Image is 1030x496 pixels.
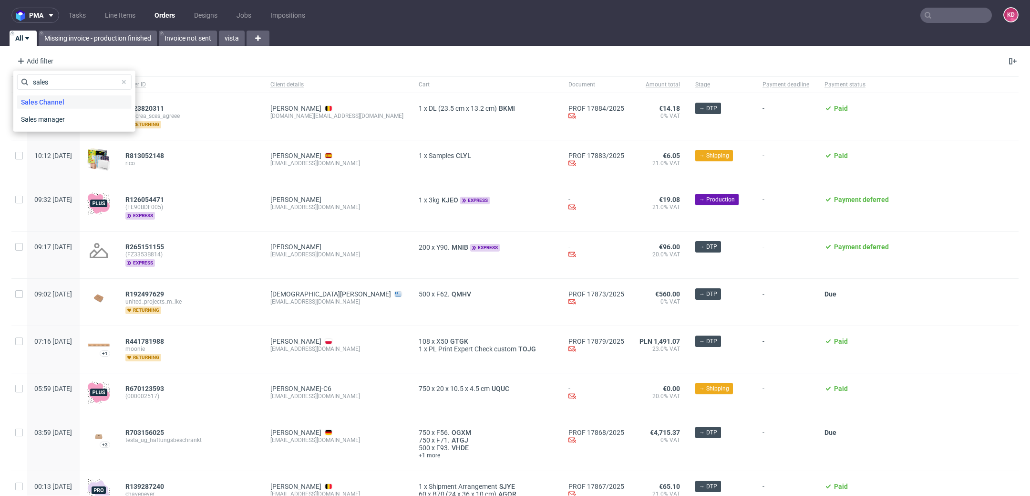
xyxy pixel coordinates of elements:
span: R123820311 [125,105,164,112]
div: x [419,444,553,452]
span: +1 more [419,452,553,459]
span: 108 [419,338,430,345]
span: baticrea_sces_agreee [125,112,255,120]
span: Sales Channel [17,95,68,109]
a: OGXM [450,429,473,436]
span: 0% VAT [639,436,680,444]
span: pma [29,12,43,19]
span: R192497629 [125,290,164,298]
span: Sales manager [17,113,69,126]
span: Due [824,429,836,436]
span: R139287240 [125,483,164,490]
div: x [419,243,553,252]
a: R441781988 [125,338,166,345]
span: 21.0% VAT [639,203,680,211]
span: QMHV [450,290,473,298]
div: x [419,290,553,298]
span: 0% VAT [639,298,680,306]
span: F93. [436,444,450,452]
span: Payment status [824,81,889,89]
span: - [762,429,809,459]
span: - [762,338,809,361]
span: express [125,212,155,220]
span: Stage [695,81,747,89]
a: CLYL [454,152,473,159]
span: 1 [419,152,422,159]
a: Designs [188,8,223,23]
span: 0% VAT [639,112,680,120]
span: (FZ3353B814) [125,251,255,258]
span: rico [125,159,255,167]
span: F71. [436,436,450,444]
span: express [470,244,500,252]
span: R441781988 [125,338,164,345]
span: united_projects_m_ike [125,298,255,306]
div: x [419,429,553,436]
span: 500 [419,444,430,452]
div: x [419,385,553,392]
span: Client details [270,81,403,89]
span: €14.18 [659,105,680,112]
span: GTGK [448,338,470,345]
span: F56. [436,429,450,436]
div: +3 [102,442,108,447]
span: Paid [834,483,848,490]
a: PROF 17868/2025 [568,429,624,436]
span: Shipment Arrangement [429,483,497,490]
span: Payment deferred [834,243,889,251]
div: - [568,385,624,401]
span: 07:16 [DATE] [34,338,72,345]
a: vista [219,31,245,46]
span: VHDE [450,444,471,452]
span: ATGJ [450,436,470,444]
span: Due [824,290,836,298]
div: [DOMAIN_NAME][EMAIL_ADDRESS][DOMAIN_NAME] [270,112,403,120]
div: [EMAIL_ADDRESS][DOMAIN_NAME] [270,298,403,306]
span: 1 [419,105,422,112]
a: [PERSON_NAME] [270,243,321,251]
div: - [568,196,624,212]
span: 20.0% VAT [639,251,680,258]
a: Orders [149,8,181,23]
a: MNIB [450,243,470,251]
span: €19.08 [659,196,680,203]
img: sample-icon.16e107be6ad460a3e330.png [87,148,110,171]
span: Order ID [125,81,255,89]
a: Tasks [63,8,92,23]
a: R139287240 [125,483,166,490]
img: data [87,289,110,307]
span: returning [125,354,161,361]
span: R703156025 [125,429,164,436]
span: Document [568,81,624,89]
span: 23.0% VAT [639,345,680,353]
span: returning [125,121,161,128]
span: 3kg [429,196,440,204]
a: R703156025 [125,429,166,436]
div: [EMAIL_ADDRESS][DOMAIN_NAME] [270,436,403,444]
span: 10:12 [DATE] [34,152,72,159]
a: KJEO [440,196,460,204]
span: 750 [419,436,430,444]
div: [EMAIL_ADDRESS][DOMAIN_NAME] [270,345,403,353]
span: → Shipping [699,384,729,393]
span: SJYE [497,483,517,490]
span: 1 [419,345,422,353]
img: version_two_editor_design [87,430,110,443]
span: €65.10 [659,483,680,490]
a: [PERSON_NAME] [270,338,321,345]
img: data [87,343,110,347]
a: R123820311 [125,105,166,112]
span: R126054471 [125,196,164,203]
span: 1 [419,196,422,204]
figcaption: KD [1004,8,1018,21]
span: (000002517) [125,392,255,400]
span: (FE90BDF005) [125,203,255,211]
span: BKMI [497,105,517,112]
span: PLN 1,491.07 [639,338,680,345]
span: - [762,105,809,128]
span: Paid [834,338,848,345]
span: 00:13 [DATE] [34,483,72,490]
img: logo [16,10,29,21]
div: Add filter [13,53,55,69]
span: testa_ug_haftungsbeschrankt [125,436,255,444]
